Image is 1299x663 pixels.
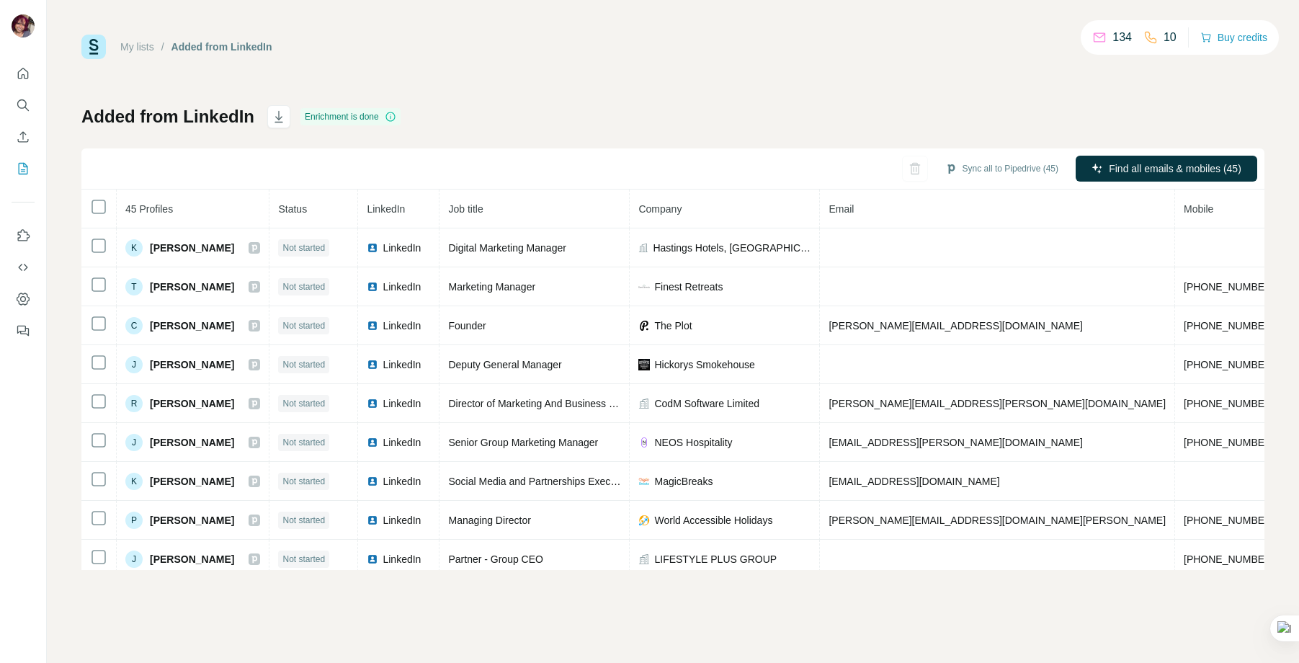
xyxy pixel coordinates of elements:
[638,281,650,293] img: company-logo
[171,40,272,54] div: Added from LinkedIn
[12,61,35,86] button: Quick start
[81,105,254,128] h1: Added from LinkedIn
[150,357,234,372] span: [PERSON_NAME]
[383,474,421,489] span: LinkedIn
[1109,161,1241,176] span: Find all emails & mobiles (45)
[282,514,325,527] span: Not started
[367,398,378,409] img: LinkedIn logo
[1164,29,1177,46] p: 10
[383,435,421,450] span: LinkedIn
[1184,515,1275,526] span: [PHONE_NUMBER]
[367,515,378,526] img: LinkedIn logo
[81,35,106,59] img: Surfe Logo
[1184,398,1275,409] span: [PHONE_NUMBER]
[367,553,378,565] img: LinkedIn logo
[935,158,1068,179] button: Sync all to Pipedrive (45)
[1184,553,1275,565] span: [PHONE_NUMBER]
[654,280,723,294] span: Finest Retreats
[448,281,535,293] span: Marketing Manager
[829,515,1166,526] span: [PERSON_NAME][EMAIL_ADDRESS][DOMAIN_NAME][PERSON_NAME]
[829,476,999,487] span: [EMAIL_ADDRESS][DOMAIN_NAME]
[367,320,378,331] img: LinkedIn logo
[638,203,682,215] span: Company
[300,108,401,125] div: Enrichment is done
[161,40,164,54] li: /
[829,203,854,215] span: Email
[448,359,561,370] span: Deputy General Manager
[367,203,405,215] span: LinkedIn
[829,320,1082,331] span: [PERSON_NAME][EMAIL_ADDRESS][DOMAIN_NAME]
[1076,156,1257,182] button: Find all emails & mobiles (45)
[125,203,173,215] span: 45 Profiles
[383,357,421,372] span: LinkedIn
[448,320,486,331] span: Founder
[1184,437,1275,448] span: [PHONE_NUMBER]
[12,124,35,150] button: Enrich CSV
[12,156,35,182] button: My lists
[150,435,234,450] span: [PERSON_NAME]
[367,242,378,254] img: LinkedIn logo
[638,476,650,487] img: company-logo
[638,320,650,331] img: company-logo
[125,551,143,568] div: J
[282,358,325,371] span: Not started
[654,357,754,372] span: Hickorys Smokehouse
[12,318,35,344] button: Feedback
[383,241,421,255] span: LinkedIn
[1184,281,1275,293] span: [PHONE_NUMBER]
[367,476,378,487] img: LinkedIn logo
[282,241,325,254] span: Not started
[150,280,234,294] span: [PERSON_NAME]
[1184,203,1213,215] span: Mobile
[282,280,325,293] span: Not started
[282,475,325,488] span: Not started
[654,552,777,566] span: LIFESTYLE PLUS GROUP
[150,241,234,255] span: [PERSON_NAME]
[638,515,650,526] img: company-logo
[829,398,1166,409] span: [PERSON_NAME][EMAIL_ADDRESS][PERSON_NAME][DOMAIN_NAME]
[448,203,483,215] span: Job title
[150,513,234,528] span: [PERSON_NAME]
[150,474,234,489] span: [PERSON_NAME]
[12,223,35,249] button: Use Surfe on LinkedIn
[638,437,650,448] img: company-logo
[653,241,811,255] span: Hastings Hotels, [GEOGRAPHIC_DATA]
[12,14,35,37] img: Avatar
[1112,29,1132,46] p: 134
[12,92,35,118] button: Search
[282,319,325,332] span: Not started
[125,395,143,412] div: R
[12,254,35,280] button: Use Surfe API
[1200,27,1267,48] button: Buy credits
[383,513,421,528] span: LinkedIn
[150,396,234,411] span: [PERSON_NAME]
[1184,359,1275,370] span: [PHONE_NUMBER]
[367,359,378,370] img: LinkedIn logo
[150,319,234,333] span: [PERSON_NAME]
[12,286,35,312] button: Dashboard
[125,317,143,334] div: C
[829,437,1082,448] span: [EMAIL_ADDRESS][PERSON_NAME][DOMAIN_NAME]
[448,515,530,526] span: Managing Director
[448,437,598,448] span: Senior Group Marketing Manager
[448,476,631,487] span: Social Media and Partnerships Executive
[383,396,421,411] span: LinkedIn
[448,242,566,254] span: Digital Marketing Manager
[282,397,325,410] span: Not started
[150,552,234,566] span: [PERSON_NAME]
[125,473,143,490] div: K
[125,239,143,257] div: K
[120,41,154,53] a: My lists
[654,435,732,450] span: NEOS Hospitality
[125,356,143,373] div: J
[654,396,759,411] span: CodM Software Limited
[282,553,325,566] span: Not started
[383,552,421,566] span: LinkedIn
[125,512,143,529] div: P
[654,474,713,489] span: MagicBreaks
[367,281,378,293] img: LinkedIn logo
[654,319,692,333] span: The Plot
[383,280,421,294] span: LinkedIn
[367,437,378,448] img: LinkedIn logo
[125,434,143,451] div: J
